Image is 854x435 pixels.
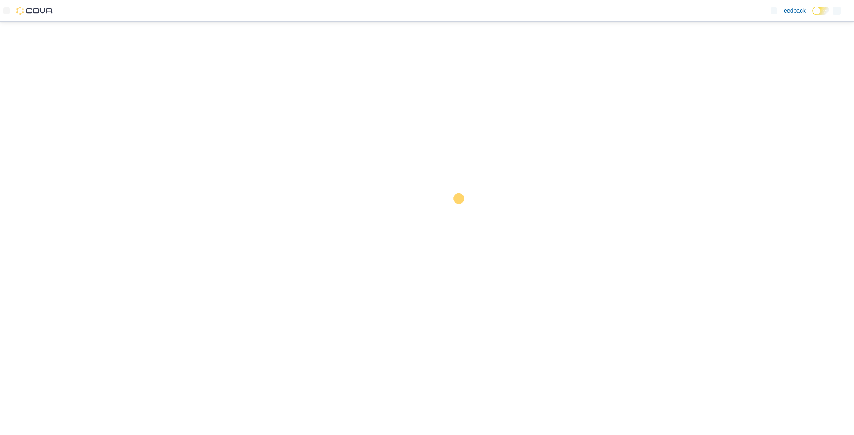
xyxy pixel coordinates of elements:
img: Cova [16,7,53,15]
input: Dark Mode [812,7,829,15]
a: Feedback [767,2,809,19]
img: cova-loader [427,187,489,249]
span: Feedback [781,7,806,15]
span: Dark Mode [812,15,813,16]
